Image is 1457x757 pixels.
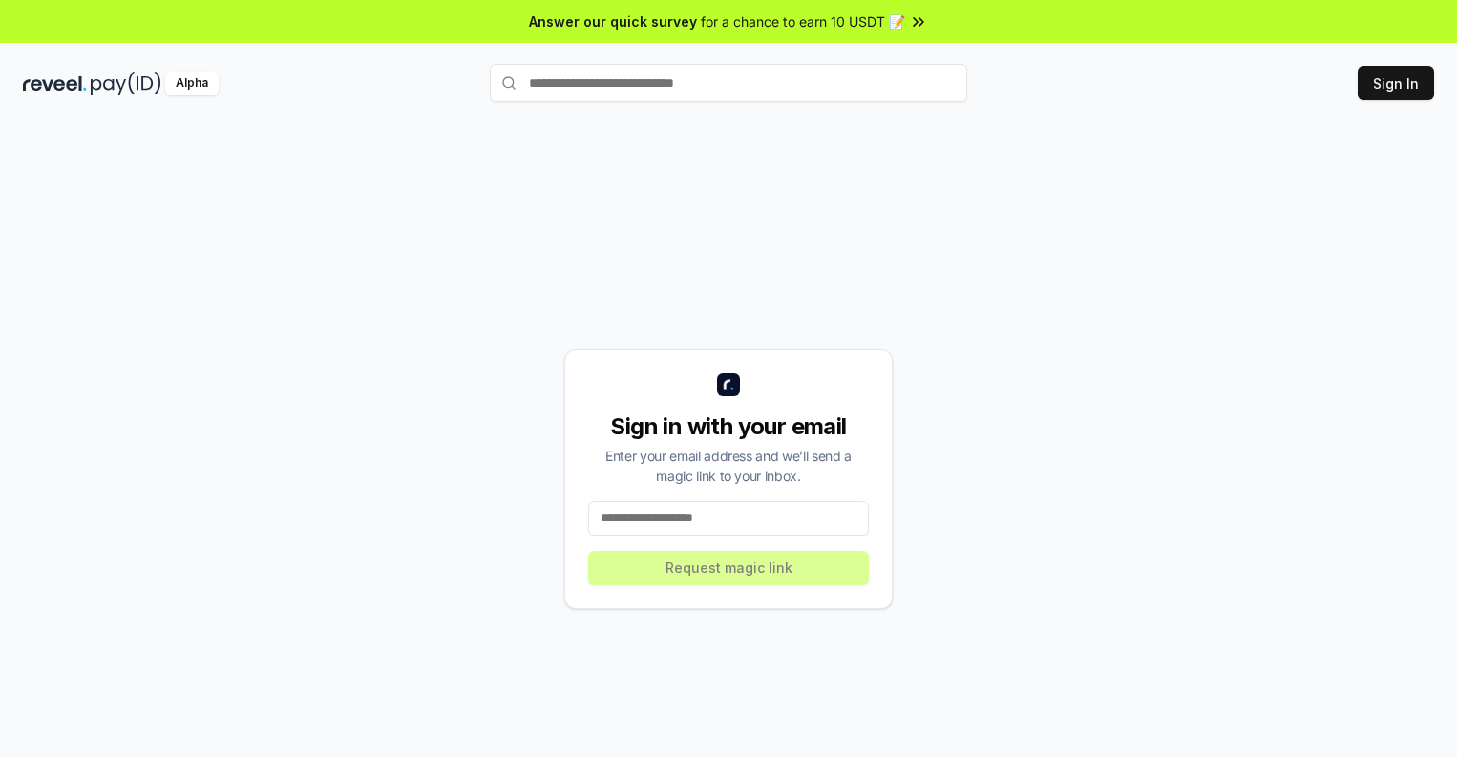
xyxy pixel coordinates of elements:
[23,72,87,95] img: reveel_dark
[717,373,740,396] img: logo_small
[701,11,905,32] span: for a chance to earn 10 USDT 📝
[91,72,161,95] img: pay_id
[588,411,869,442] div: Sign in with your email
[165,72,219,95] div: Alpha
[588,446,869,486] div: Enter your email address and we’ll send a magic link to your inbox.
[1358,66,1434,100] button: Sign In
[529,11,697,32] span: Answer our quick survey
